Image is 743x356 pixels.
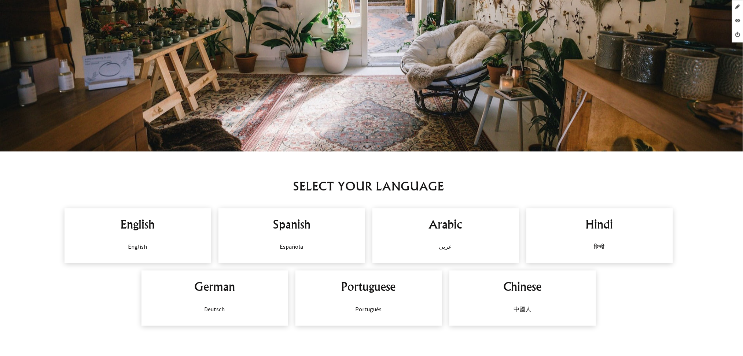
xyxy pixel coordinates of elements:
[226,242,358,251] p: Española
[457,305,589,314] p: 中國人
[303,278,435,296] h2: Portuguese
[457,278,589,296] h2: Chinese
[303,305,435,314] p: Português
[149,305,281,314] p: Deutsch
[72,216,204,233] h2: English
[534,216,666,233] h2: Hindi
[72,242,204,251] p: English
[380,216,512,233] h2: Arabic
[149,278,281,296] h2: German
[534,242,666,251] p: हिन्दी
[226,216,358,233] h2: Spanish
[380,242,512,251] p: عربي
